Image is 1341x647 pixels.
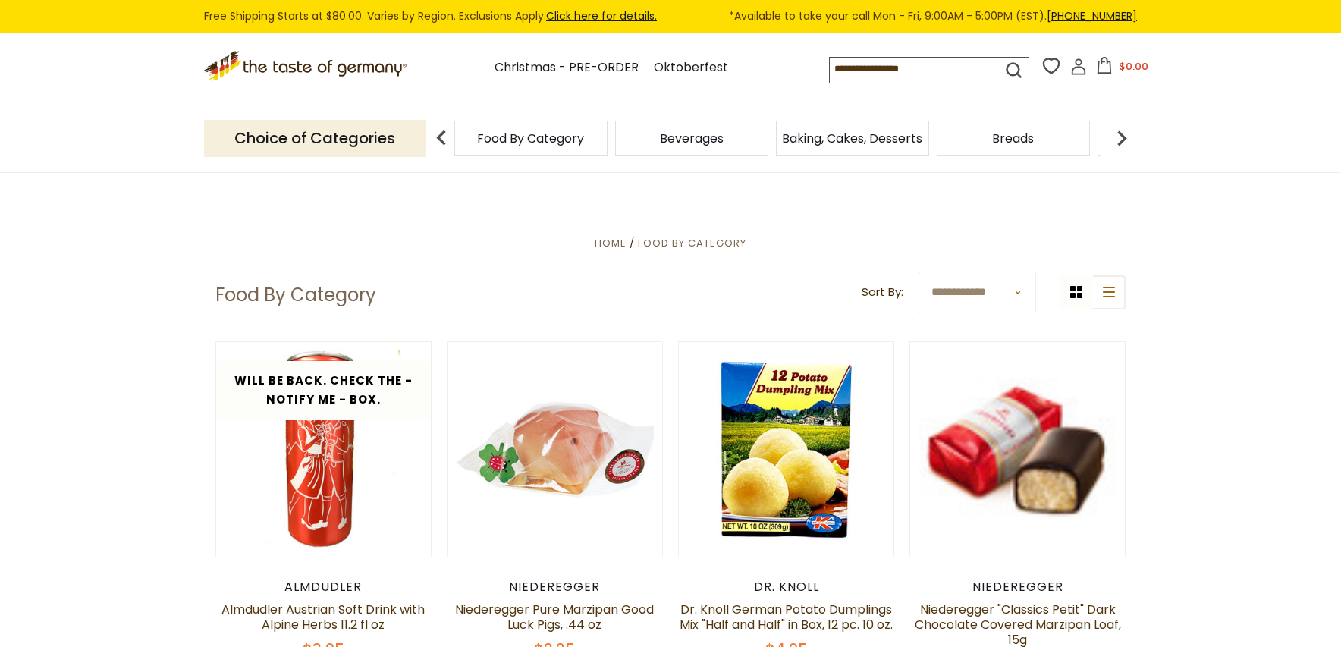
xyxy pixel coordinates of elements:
img: Niederegger Pure Marzipan Good Luck Pigs, .44 oz [448,342,662,557]
h1: Food By Category [215,284,376,306]
div: Free Shipping Starts at $80.00. Varies by Region. Exclusions Apply. [204,8,1137,25]
span: *Available to take your call Mon - Fri, 9:00AM - 5:00PM (EST). [729,8,1137,25]
div: Almdudler [215,579,432,595]
a: Breads [992,133,1034,144]
div: Niederegger [447,579,663,595]
button: $0.00 [1090,57,1154,80]
a: Almdudler Austrian Soft Drink with Alpine Herbs 11.2 fl oz [221,601,425,633]
p: Choice of Categories [204,120,426,157]
a: Oktoberfest [654,58,728,78]
label: Sort By: [862,283,903,302]
a: Beverages [660,133,724,144]
span: $0.00 [1119,59,1148,74]
a: Niederegger Pure Marzipan Good Luck Pigs, .44 oz [455,601,654,633]
a: Food By Category [477,133,584,144]
div: Dr. Knoll [678,579,894,595]
a: Food By Category [638,236,746,250]
img: Niederegger "Classics Petit" Dark Chocolate Covered Marzipan Loaf, 15g [910,369,1125,529]
a: [PHONE_NUMBER] [1047,8,1137,24]
img: next arrow [1107,123,1137,153]
img: Almdudler Austrian Soft Drink with Alpine Herbs 11.2 fl oz [216,342,431,557]
a: Dr. Knoll German Potato Dumplings Mix "Half and Half" in Box, 12 pc. 10 oz. [680,601,893,633]
a: Christmas - PRE-ORDER [495,58,639,78]
img: Dr. Knoll German Potato Dumplings Mix "Half and Half" in Box, 12 pc. 10 oz. [679,342,893,557]
a: Baking, Cakes, Desserts [782,133,922,144]
a: Click here for details. [546,8,657,24]
div: Niederegger [909,579,1126,595]
a: Home [595,236,627,250]
img: previous arrow [426,123,457,153]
